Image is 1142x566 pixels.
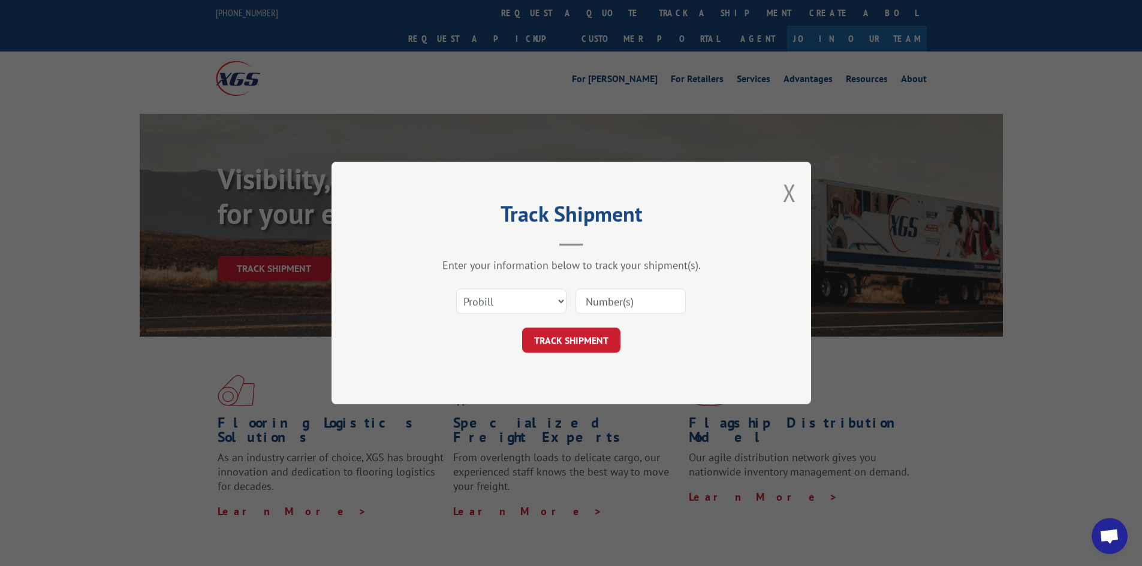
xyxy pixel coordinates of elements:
div: Enter your information below to track your shipment(s). [391,258,751,272]
button: TRACK SHIPMENT [522,328,620,353]
h2: Track Shipment [391,205,751,228]
input: Number(s) [575,289,686,314]
div: Open chat [1092,518,1128,554]
button: Close modal [783,177,796,208]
